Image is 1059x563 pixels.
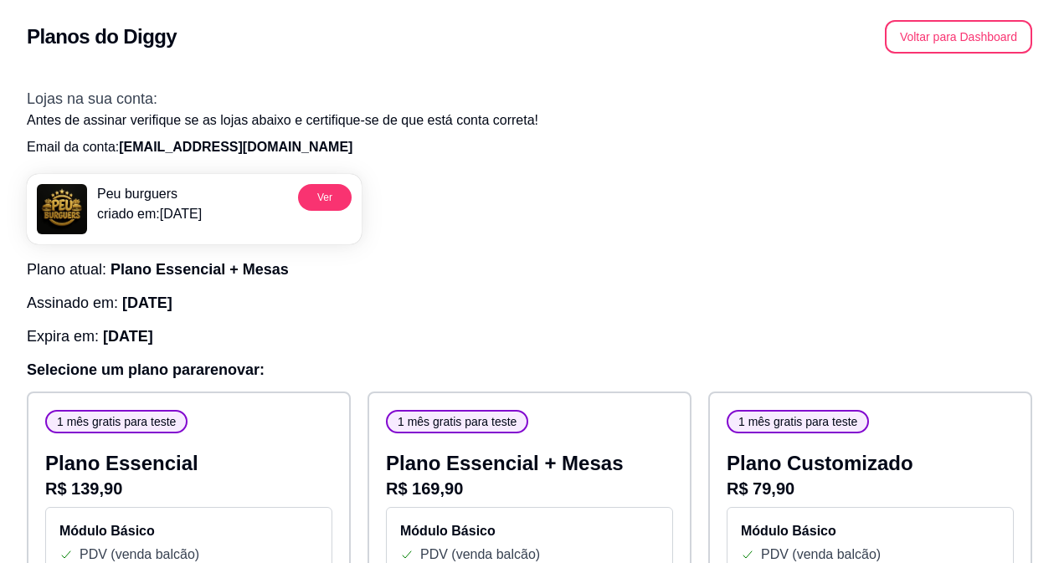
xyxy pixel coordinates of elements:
[50,413,182,430] span: 1 mês gratis para teste
[27,110,1032,131] p: Antes de assinar verifique se as lojas abaixo e certifique-se de que está conta correta!
[119,140,352,154] span: [EMAIL_ADDRESS][DOMAIN_NAME]
[885,20,1032,54] button: Voltar para Dashboard
[391,413,523,430] span: 1 mês gratis para teste
[27,291,1032,315] h3: Assinado em:
[27,23,177,50] h2: Planos do Diggy
[27,358,1032,381] h3: Selecione um plano para renovar :
[732,413,864,430] span: 1 mês gratis para teste
[103,328,153,345] span: [DATE]
[111,261,289,278] span: Plano Essencial + Mesas
[45,450,332,477] p: Plano Essencial
[400,521,659,541] h4: Módulo Básico
[727,477,1014,500] p: R$ 79,90
[386,477,673,500] p: R$ 169,90
[27,174,362,244] a: menu logoPeu burguerscriado em:[DATE]Ver
[27,325,1032,348] h3: Expira em:
[741,521,1000,541] h4: Módulo Básico
[45,477,332,500] p: R$ 139,90
[97,184,202,204] p: Peu burguers
[59,521,318,541] h4: Módulo Básico
[27,258,1032,281] h3: Plano atual:
[27,87,1032,110] h3: Lojas na sua conta:
[885,29,1032,44] a: Voltar para Dashboard
[122,294,172,311] span: [DATE]
[386,450,673,477] p: Plano Essencial + Mesas
[298,184,352,211] button: Ver
[97,204,202,224] p: criado em: [DATE]
[37,184,87,234] img: menu logo
[27,137,1032,157] p: Email da conta:
[727,450,1014,477] p: Plano Customizado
